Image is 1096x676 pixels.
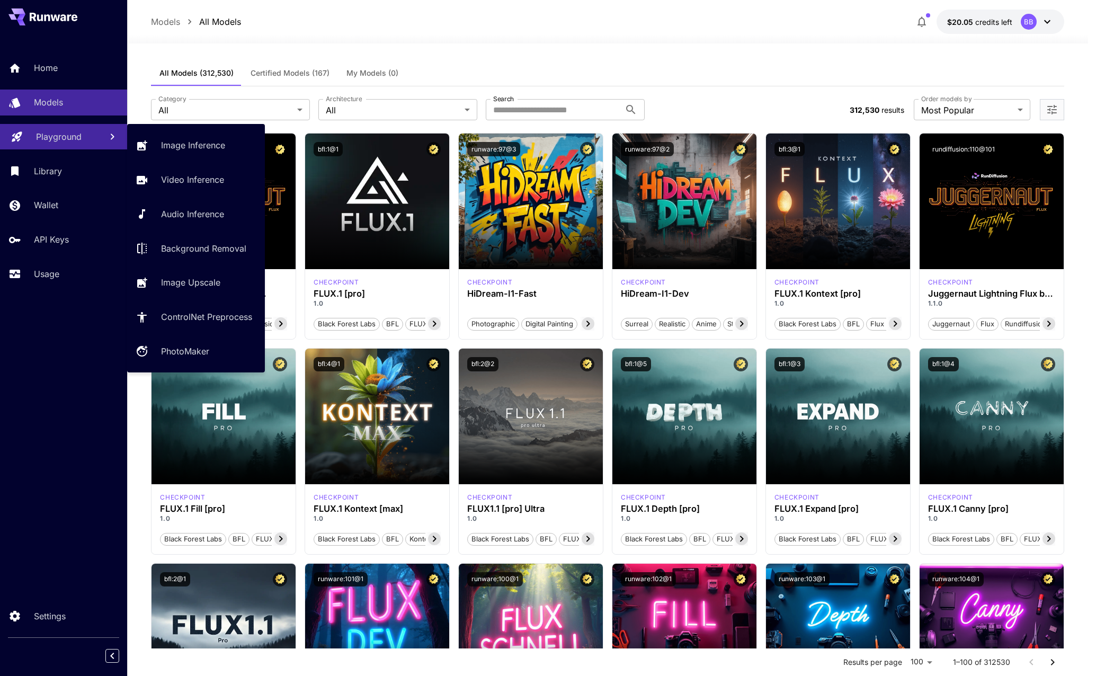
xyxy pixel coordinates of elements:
button: Certified Model – Vetted for best performance and includes a commercial license. [887,357,902,371]
div: FLUX.1 Kontext [max] [314,493,359,502]
button: bfl:2@1 [160,572,190,586]
span: FLUX.1 Expand [pro] [867,534,941,545]
span: Stylized [724,319,756,330]
button: Certified Model – Vetted for best performance and includes a commercial license. [580,142,594,156]
span: Kontext [406,534,438,545]
span: BFL [229,534,249,545]
p: checkpoint [621,493,666,502]
span: BFL [536,534,556,545]
p: Models [34,96,63,109]
button: runware:97@3 [467,142,520,156]
a: Audio Inference [127,201,265,227]
p: Background Removal [161,242,246,255]
p: PhotoMaker [161,345,209,358]
label: Order models by [921,94,972,103]
p: checkpoint [774,493,819,502]
span: Black Forest Labs [314,319,379,330]
p: checkpoint [160,493,205,502]
h3: FLUX.1 Expand [pro] [774,504,902,514]
p: Image Inference [161,139,225,152]
button: Certified Model – Vetted for best performance and includes a commercial license. [1041,142,1055,156]
button: Collapse sidebar [105,649,119,663]
h3: FLUX.1 Fill [pro] [160,504,287,514]
span: Digital Painting [522,319,577,330]
p: checkpoint [467,493,512,502]
span: 312,530 [850,105,879,114]
p: Home [34,61,58,74]
div: FLUX.1 Depth [pro] [621,504,748,514]
p: Audio Inference [161,208,224,220]
button: Certified Model – Vetted for best performance and includes a commercial license. [426,142,441,156]
span: FLUX.1 Depth [pro] [713,534,783,545]
p: 1.0 [774,514,902,523]
h3: HiDream-I1-Dev [621,289,748,299]
div: FLUX.1 Kontext [pro] [774,289,902,299]
a: Image Inference [127,132,265,158]
span: All [158,104,293,117]
span: BFL [997,534,1017,545]
div: fluxpro [774,493,819,502]
p: 1.0 [160,514,287,523]
span: Most Popular [921,104,1013,117]
span: Black Forest Labs [161,534,226,545]
span: Black Forest Labs [468,534,533,545]
span: Flux Kontext [867,319,915,330]
div: fluxpro [314,278,359,287]
p: 1–100 of 312530 [953,657,1010,668]
button: bfl:1@1 [314,142,343,156]
div: 100 [906,654,936,670]
button: bfl:3@1 [774,142,805,156]
p: 1.0 [467,514,594,523]
button: runware:104@1 [928,572,984,586]
h3: FLUX1.1 [pro] Ultra [467,504,594,514]
button: Certified Model – Vetted for best performance and includes a commercial license. [887,572,902,586]
span: My Models (0) [346,68,398,78]
span: Photographic [468,319,519,330]
span: results [881,105,904,114]
span: Black Forest Labs [775,534,840,545]
button: Certified Model – Vetted for best performance and includes a commercial license. [1041,572,1055,586]
div: FLUX.1 D [928,278,973,287]
span: All [326,104,460,117]
button: runware:101@1 [314,572,368,586]
h3: Juggernaut Lightning Flux by RunDiffusion [928,289,1055,299]
nav: breadcrumb [151,15,241,28]
p: checkpoint [314,278,359,287]
p: ControlNet Preprocess [161,310,252,323]
p: 1.0 [621,514,748,523]
button: Certified Model – Vetted for best performance and includes a commercial license. [734,357,748,371]
span: FLUX.1 Fill [pro] [252,534,311,545]
div: FLUX.1 Kontext [max] [314,504,441,514]
p: Usage [34,268,59,280]
div: HiDream Dev [621,278,666,287]
button: Open more filters [1046,103,1058,117]
span: Black Forest Labs [775,319,840,330]
button: Certified Model – Vetted for best performance and includes a commercial license. [426,357,441,371]
span: BFL [382,534,403,545]
button: runware:100@1 [467,572,523,586]
h3: FLUX.1 Canny [pro] [928,504,1055,514]
div: $20.05 [947,16,1012,28]
span: BFL [690,534,710,545]
button: Certified Model – Vetted for best performance and includes a commercial license. [734,142,748,156]
button: Certified Model – Vetted for best performance and includes a commercial license. [1041,357,1055,371]
p: Wallet [34,199,58,211]
span: rundiffusion [1001,319,1050,330]
button: Certified Model – Vetted for best performance and includes a commercial license. [580,572,594,586]
span: BFL [843,319,863,330]
button: bfl:1@4 [928,357,959,371]
div: HiDream Fast [467,278,512,287]
button: bfl:2@2 [467,357,498,371]
p: Settings [34,610,66,622]
p: Playground [36,130,82,143]
button: rundiffusion:110@101 [928,142,999,156]
div: FLUX.1 Kontext [pro] [774,278,819,287]
span: FLUX.1 Canny [pro] [1020,534,1092,545]
label: Search [493,94,514,103]
h3: HiDream-I1-Fast [467,289,594,299]
span: Certified Models (167) [251,68,329,78]
span: Black Forest Labs [929,534,994,545]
